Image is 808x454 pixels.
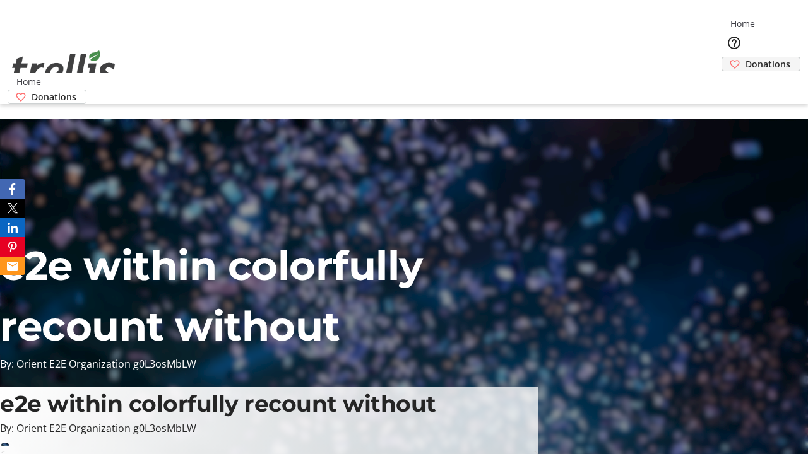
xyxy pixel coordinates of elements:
[722,57,800,71] a: Donations
[8,75,49,88] a: Home
[16,75,41,88] span: Home
[722,71,747,96] button: Cart
[730,17,755,30] span: Home
[8,90,86,104] a: Donations
[722,30,747,55] button: Help
[32,90,76,103] span: Donations
[722,17,763,30] a: Home
[8,37,120,100] img: Orient E2E Organization g0L3osMbLW's Logo
[746,57,790,71] span: Donations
